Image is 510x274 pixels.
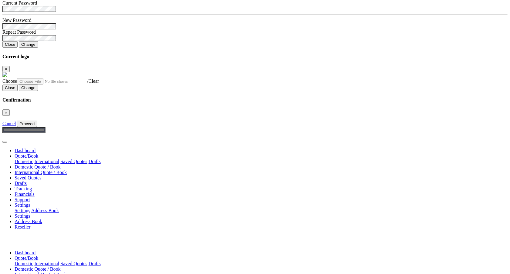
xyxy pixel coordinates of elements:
a: Saved Quotes [15,175,41,180]
h4: Current logo [2,54,508,59]
label: New Password [2,18,32,23]
button: Proceed [17,121,37,127]
a: Domestic Quote / Book [15,164,61,169]
a: Dashboard [15,250,36,255]
button: Toggle navigation [2,141,7,143]
a: Drafts [15,181,27,186]
img: GetCustomerLogo [2,72,7,77]
a: Address Book [31,208,59,213]
a: Quote/Book [15,153,38,159]
a: International [34,159,59,164]
a: Quote/Book [15,256,38,261]
a: Settings [15,208,30,213]
a: Cancel [2,121,16,126]
a: Saved Quotes [60,261,87,266]
a: International Quote / Book [15,170,67,175]
a: International [34,261,59,266]
a: Drafts [89,159,101,164]
button: Close [2,109,10,116]
div: Quote/Book [15,159,508,164]
div: Quote/Book [15,208,508,213]
a: Domestic [15,261,33,266]
button: Change [19,85,38,91]
a: Domestic [15,159,33,164]
label: Current Password [2,0,37,5]
label: Repeat Password [2,29,36,35]
div: / [2,78,508,85]
a: Address Book [15,219,42,224]
button: Close [2,85,18,91]
button: Close [2,66,10,72]
a: Reseller [15,224,30,229]
a: Domestic Quote / Book [15,266,61,272]
a: Drafts [89,261,101,266]
button: Close [2,41,18,48]
a: Saved Quotes [60,159,87,164]
a: Financials [15,192,35,197]
a: Support [15,197,30,202]
div: Quote/Book [15,261,508,266]
a: Tracking [15,186,32,191]
a: Clear [88,79,99,84]
h4: Confirmation [2,97,508,103]
button: Change [19,41,38,48]
a: Settings [15,213,30,219]
a: Settings [15,202,30,208]
span: × [5,67,7,71]
a: Dashboard [15,148,36,153]
a: Choose [2,79,87,84]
